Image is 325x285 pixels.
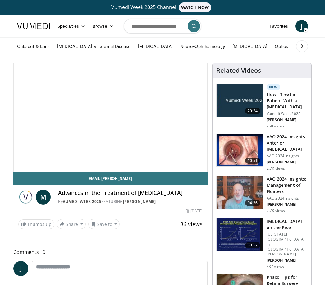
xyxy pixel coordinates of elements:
[267,111,308,116] p: Vumedi Week 2025
[267,84,280,90] p: New
[267,264,284,269] p: 337 views
[176,40,228,53] a: Neuro-Ophthalmology
[179,2,212,12] span: WATCH NOW
[267,208,285,213] p: 2.7K views
[88,219,120,229] button: Save to
[245,158,260,164] span: 10:51
[267,134,308,152] h3: AAO 2024 Insights: Anterior [MEDICAL_DATA]
[267,154,308,159] p: AAO 2024 Insights
[217,134,263,166] img: fd942f01-32bb-45af-b226-b96b538a46e6.150x105_q85_crop-smart_upscale.jpg
[13,248,208,256] span: Comments 0
[13,261,28,276] a: J
[18,219,54,229] a: Thumbs Up
[267,91,308,110] h3: How I Treat a Patient With a [MEDICAL_DATA]
[36,190,51,205] a: M
[217,176,263,209] img: 8e655e61-78ac-4b3e-a4e7-f43113671c25.150x105_q85_crop-smart_upscale.jpg
[216,134,308,171] a: 10:51 AAO 2024 Insights: Anterior [MEDICAL_DATA] AAO 2024 Insights [PERSON_NAME] 2.7K views
[217,218,263,251] img: 4ce8c11a-29c2-4c44-a801-4e6d49003971.150x105_q85_crop-smart_upscale.jpg
[267,117,308,122] p: [PERSON_NAME]
[134,40,176,53] a: [MEDICAL_DATA]
[229,40,271,53] a: [MEDICAL_DATA]
[124,19,201,34] input: Search topics, interventions
[216,176,308,213] a: 04:36 AAO 2024 Insights: Management of Floaters AAO 2024 Insights [PERSON_NAME] 2.7K views
[267,166,285,171] p: 2.7K views
[58,199,203,205] div: By FEATURING
[267,176,308,195] h3: AAO 2024 Insights: Management of Floaters
[267,218,308,231] h3: [MEDICAL_DATA] on the Rise
[123,199,156,204] a: [PERSON_NAME]
[267,160,308,165] p: [PERSON_NAME]
[14,63,207,172] video-js: Video Player
[18,190,33,205] img: Vumedi Week 2025
[63,199,101,204] a: Vumedi Week 2025
[267,232,308,257] p: [US_STATE][GEOGRAPHIC_DATA] in [GEOGRAPHIC_DATA][PERSON_NAME]
[13,2,312,12] a: Vumedi Week 2025 ChannelWATCH NOW
[13,40,53,53] a: Cataract & Lens
[267,196,308,201] p: AAO 2024 Insights
[271,40,292,53] a: Optics
[186,208,203,214] div: [DATE]
[54,20,89,32] a: Specialties
[216,84,308,129] a: 20:24 New How I Treat a Patient With a [MEDICAL_DATA] Vumedi Week 2025 [PERSON_NAME] 250 views
[216,67,261,74] h4: Related Videos
[216,218,308,269] a: 30:57 [MEDICAL_DATA] on the Rise [US_STATE][GEOGRAPHIC_DATA] in [GEOGRAPHIC_DATA][PERSON_NAME] [P...
[53,40,134,53] a: [MEDICAL_DATA] & External Disease
[217,84,263,117] img: 02d29458-18ce-4e7f-be78-7423ab9bdffd.jpg.150x105_q85_crop-smart_upscale.jpg
[180,220,203,228] span: 86 views
[267,258,308,263] p: [PERSON_NAME]
[245,200,260,206] span: 04:36
[57,219,86,229] button: Share
[245,242,260,248] span: 30:57
[295,20,308,32] a: J
[266,20,292,32] a: Favorites
[267,202,308,207] p: [PERSON_NAME]
[245,108,260,114] span: 20:24
[13,172,208,185] a: Email [PERSON_NAME]
[58,190,203,196] h4: Advances in the Treatment of [MEDICAL_DATA]
[267,124,284,129] p: 250 views
[17,23,50,29] img: VuMedi Logo
[89,20,117,32] a: Browse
